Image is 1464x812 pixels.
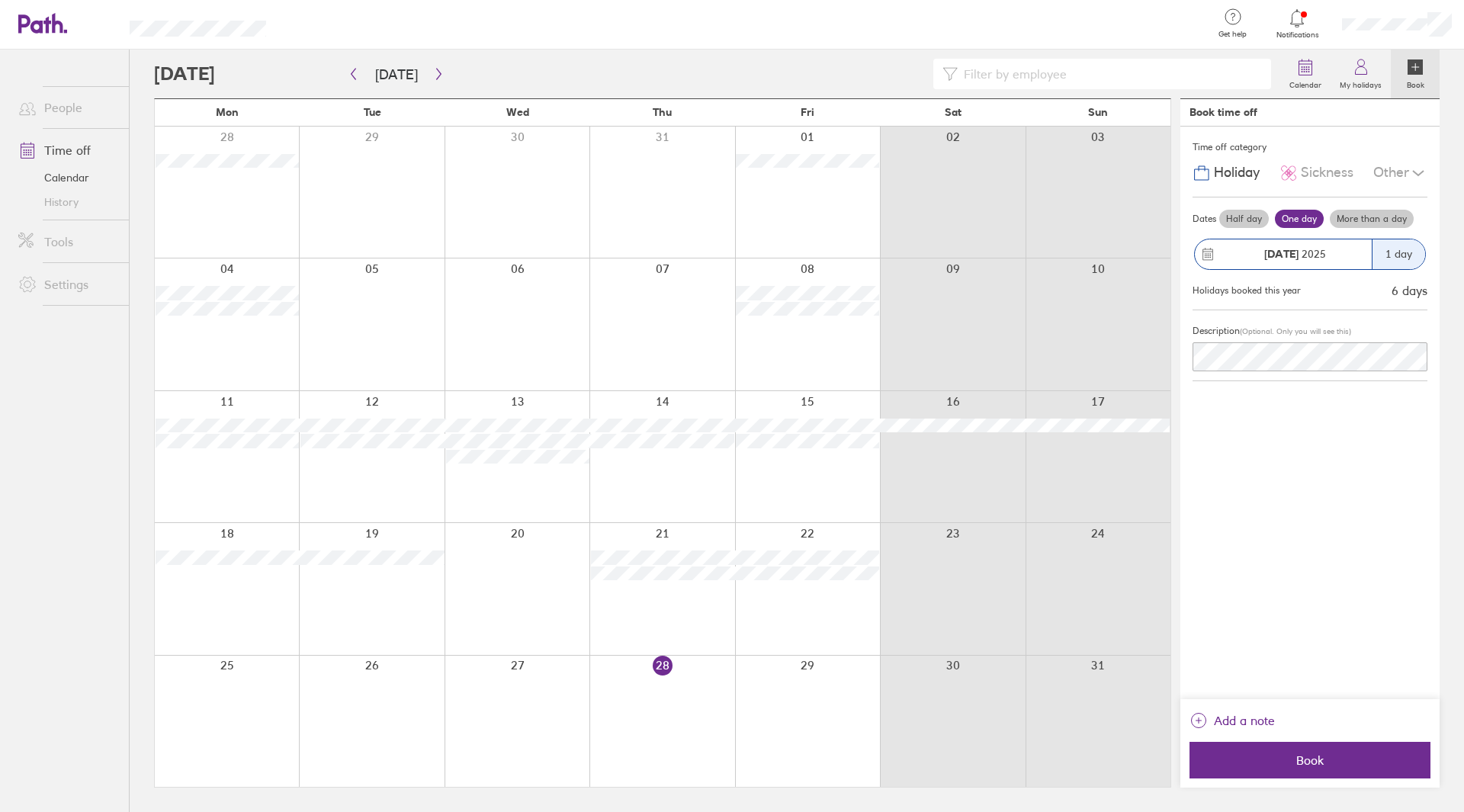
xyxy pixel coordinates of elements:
[1391,50,1440,98] a: Book
[1392,284,1427,297] div: 6 days
[1200,753,1420,767] span: Book
[1280,76,1331,90] label: Calendar
[1219,210,1269,228] label: Half day
[1373,159,1427,188] div: Other
[801,106,814,118] span: Fri
[6,269,129,300] a: Settings
[1208,30,1257,39] span: Get help
[958,59,1262,88] input: Filter by employee
[1189,106,1257,118] div: Book time off
[1240,326,1351,336] span: (Optional. Only you will see this)
[1193,213,1216,224] span: Dates
[1264,248,1326,260] span: 2025
[1301,165,1353,181] span: Sickness
[1088,106,1108,118] span: Sun
[6,135,129,165] a: Time off
[1275,210,1324,228] label: One day
[1193,136,1427,159] div: Time off category
[1280,50,1331,98] a: Calendar
[506,106,529,118] span: Wed
[1189,742,1430,778] button: Book
[1189,708,1275,733] button: Add a note
[363,62,430,87] button: [DATE]
[1193,325,1240,336] span: Description
[6,92,129,123] a: People
[6,190,129,214] a: History
[1273,8,1322,40] a: Notifications
[6,226,129,257] a: Tools
[945,106,962,118] span: Sat
[364,106,381,118] span: Tue
[6,165,129,190] a: Calendar
[1214,708,1275,733] span: Add a note
[1330,210,1414,228] label: More than a day
[1214,165,1260,181] span: Holiday
[1372,239,1425,269] div: 1 day
[1331,76,1391,90] label: My holidays
[653,106,672,118] span: Thu
[1193,285,1301,296] div: Holidays booked this year
[1193,231,1427,278] button: [DATE] 20251 day
[216,106,239,118] span: Mon
[1273,30,1322,40] span: Notifications
[1264,247,1299,261] strong: [DATE]
[1398,76,1433,90] label: Book
[1331,50,1391,98] a: My holidays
